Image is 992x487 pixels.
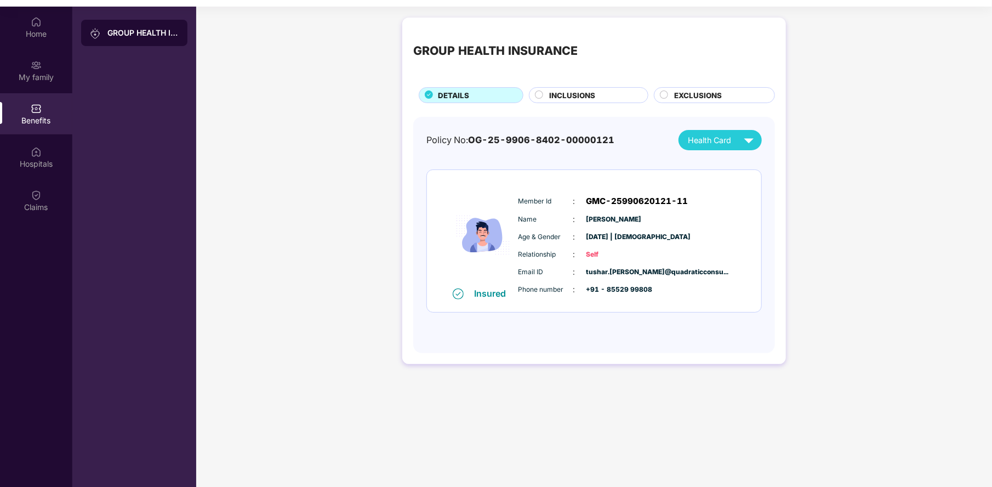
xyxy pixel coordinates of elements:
span: Self [586,250,641,260]
span: Relationship [518,250,573,260]
span: [PERSON_NAME] [586,214,641,225]
img: svg+xml;base64,PHN2ZyB3aWR0aD0iMjAiIGhlaWdodD0iMjAiIHZpZXdCb3g9IjAgMCAyMCAyMCIgZmlsbD0ibm9uZSIgeG... [90,28,101,39]
span: DETAILS [438,90,469,101]
div: GROUP HEALTH INSURANCE [413,42,578,60]
img: svg+xml;base64,PHN2ZyBpZD0iQmVuZWZpdHMiIHhtbG5zPSJodHRwOi8vd3d3LnczLm9yZy8yMDAwL3N2ZyIgd2lkdGg9Ij... [31,103,42,114]
img: icon [450,183,516,287]
div: GROUP HEALTH INSURANCE [107,27,179,38]
span: Age & Gender [518,232,573,242]
span: Phone number [518,285,573,295]
span: [DATE] | [DEMOGRAPHIC_DATA] [586,232,641,242]
span: GMC-25990620121-11 [586,195,688,208]
span: Member Id [518,196,573,207]
img: svg+xml;base64,PHN2ZyBpZD0iSG9zcGl0YWxzIiB4bWxucz0iaHR0cDovL3d3dy53My5vcmcvMjAwMC9zdmciIHdpZHRoPS... [31,146,42,157]
span: : [573,284,575,296]
span: : [573,213,575,225]
img: svg+xml;base64,PHN2ZyB3aWR0aD0iMjAiIGhlaWdodD0iMjAiIHZpZXdCb3g9IjAgMCAyMCAyMCIgZmlsbD0ibm9uZSIgeG... [31,60,42,71]
button: Health Card [679,130,762,150]
span: Email ID [518,267,573,278]
span: : [573,248,575,261]
div: Insured [475,288,513,299]
img: svg+xml;base64,PHN2ZyB4bWxucz0iaHR0cDovL3d3dy53My5vcmcvMjAwMC9zdmciIHZpZXdCb3g9IjAgMCAyNCAyNCIgd2... [739,131,759,150]
img: svg+xml;base64,PHN2ZyBpZD0iSG9tZSIgeG1sbnM9Imh0dHA6Ly93d3cudzMub3JnLzIwMDAvc3ZnIiB3aWR0aD0iMjAiIG... [31,16,42,27]
span: Name [518,214,573,225]
span: OG-25-9906-8402-00000121 [468,134,614,145]
img: svg+xml;base64,PHN2ZyB4bWxucz0iaHR0cDovL3d3dy53My5vcmcvMjAwMC9zdmciIHdpZHRoPSIxNiIgaGVpZ2h0PSIxNi... [453,288,464,299]
img: svg+xml;base64,PHN2ZyBpZD0iQ2xhaW0iIHhtbG5zPSJodHRwOi8vd3d3LnczLm9yZy8yMDAwL3N2ZyIgd2lkdGg9IjIwIi... [31,190,42,201]
span: tushar.[PERSON_NAME]@quadraticconsu... [586,267,641,278]
span: EXCLUSIONS [675,90,722,101]
span: : [573,195,575,207]
span: Health Card [688,134,731,147]
div: Policy No: [426,133,614,148]
span: +91 - 85529 99808 [586,285,641,295]
span: INCLUSIONS [549,90,595,101]
span: : [573,266,575,278]
span: : [573,231,575,243]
